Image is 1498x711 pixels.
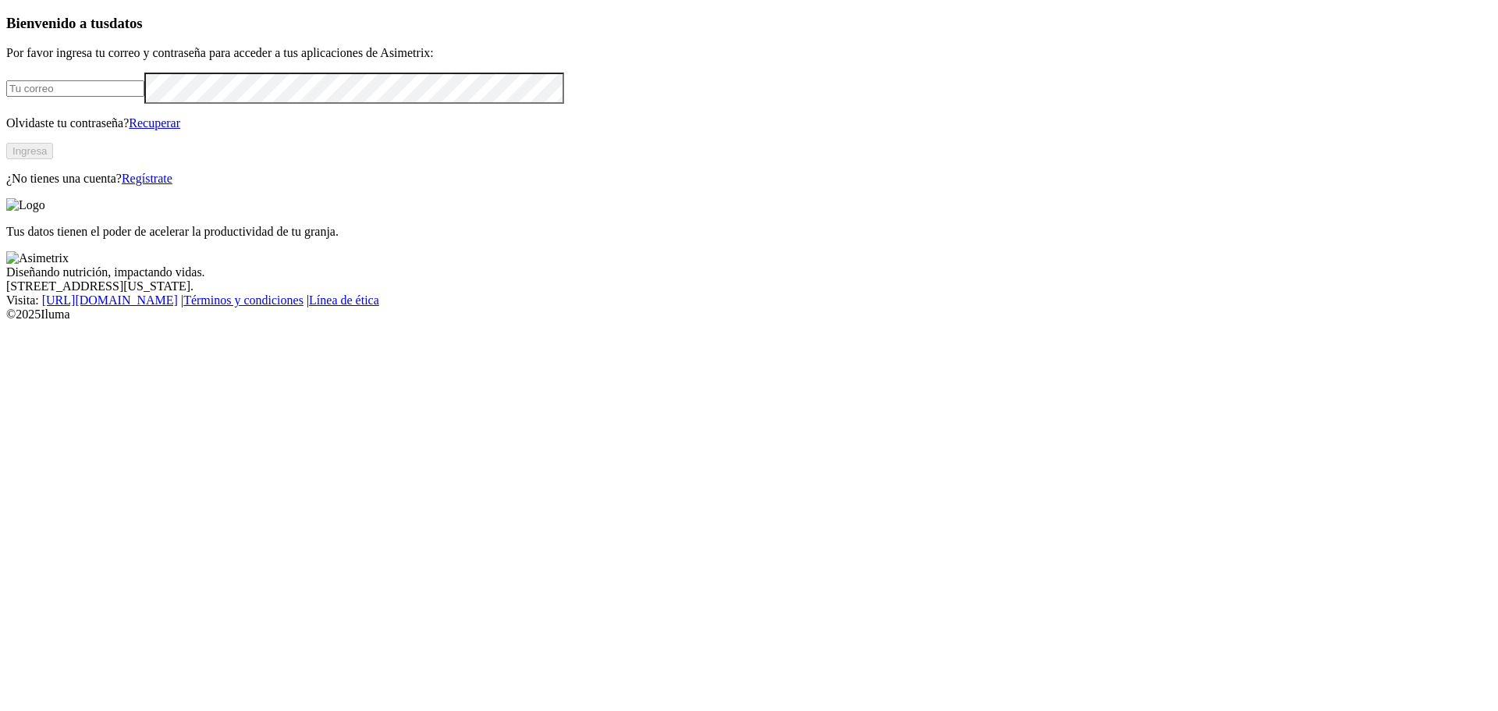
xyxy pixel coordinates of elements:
[122,172,172,185] a: Regístrate
[109,15,143,31] span: datos
[6,143,53,159] button: Ingresa
[6,293,1492,308] div: Visita : | |
[6,80,144,97] input: Tu correo
[42,293,178,307] a: [URL][DOMAIN_NAME]
[6,279,1492,293] div: [STREET_ADDRESS][US_STATE].
[309,293,379,307] a: Línea de ética
[6,251,69,265] img: Asimetrix
[6,308,1492,322] div: © 2025 Iluma
[129,116,180,130] a: Recuperar
[6,198,45,212] img: Logo
[6,116,1492,130] p: Olvidaste tu contraseña?
[183,293,304,307] a: Términos y condiciones
[6,15,1492,32] h3: Bienvenido a tus
[6,172,1492,186] p: ¿No tienes una cuenta?
[6,46,1492,60] p: Por favor ingresa tu correo y contraseña para acceder a tus aplicaciones de Asimetrix:
[6,265,1492,279] div: Diseñando nutrición, impactando vidas.
[6,225,1492,239] p: Tus datos tienen el poder de acelerar la productividad de tu granja.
